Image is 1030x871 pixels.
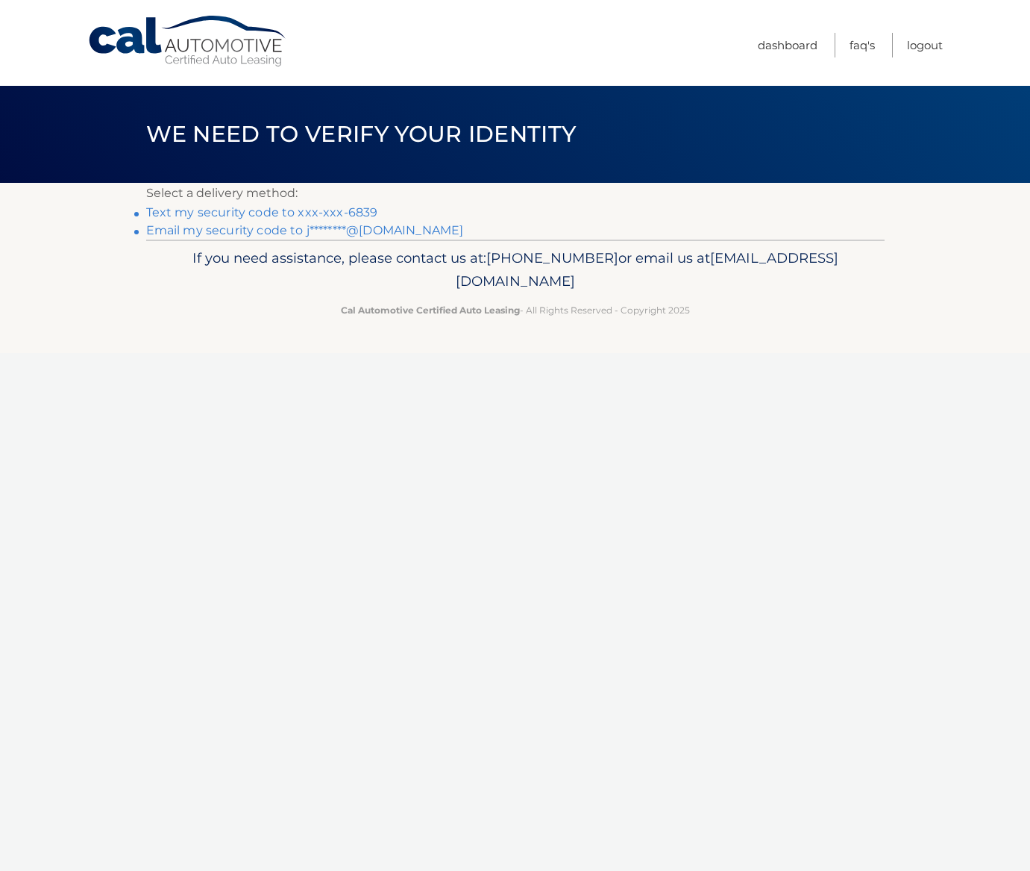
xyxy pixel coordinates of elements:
a: Dashboard [758,33,817,57]
p: - All Rights Reserved - Copyright 2025 [156,302,875,318]
a: Email my security code to j********@[DOMAIN_NAME] [146,223,464,237]
p: If you need assistance, please contact us at: or email us at [156,246,875,294]
a: Logout [907,33,943,57]
a: Text my security code to xxx-xxx-6839 [146,205,378,219]
a: Cal Automotive [87,15,289,68]
span: [PHONE_NUMBER] [486,249,618,266]
strong: Cal Automotive Certified Auto Leasing [341,305,520,316]
a: FAQ's [850,33,875,57]
span: We need to verify your identity [146,120,577,148]
p: Select a delivery method: [146,183,885,204]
